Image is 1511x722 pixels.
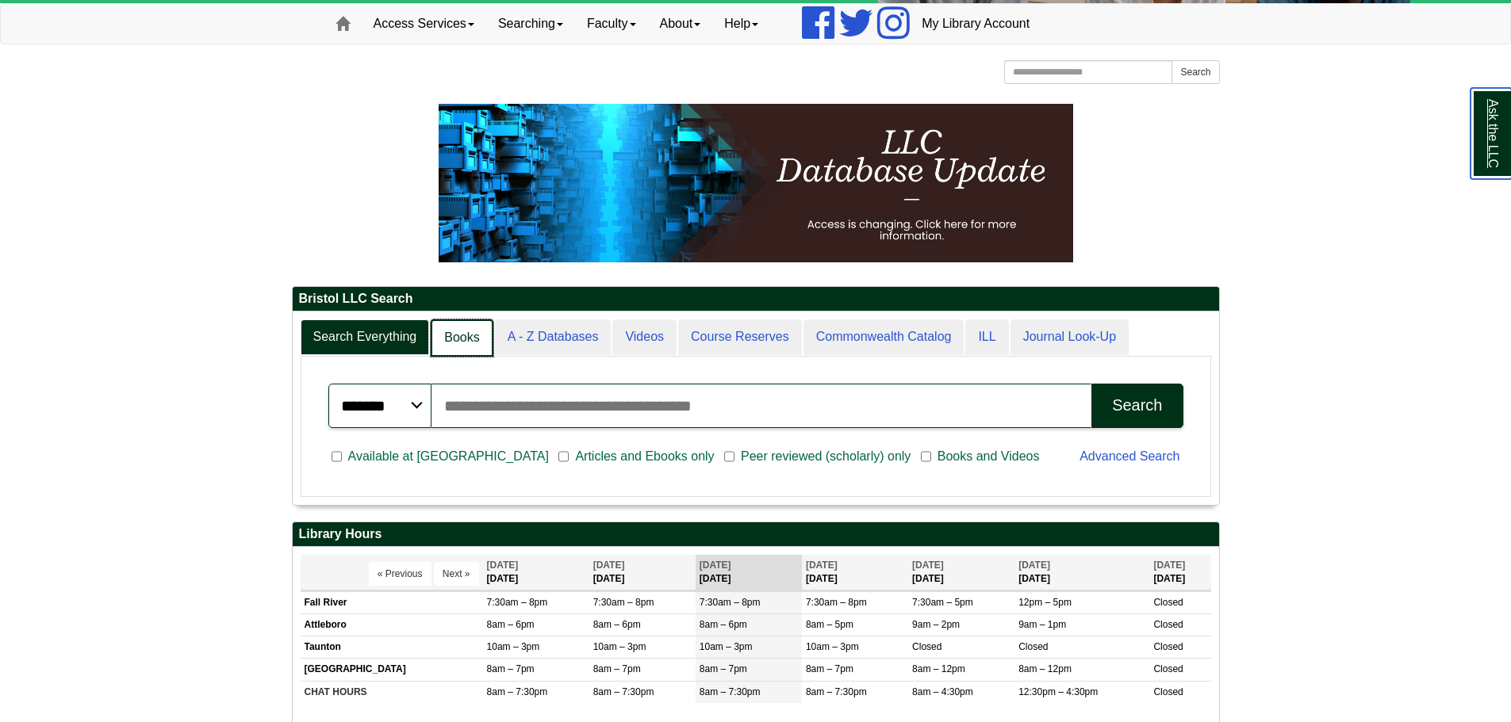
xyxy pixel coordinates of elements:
h2: Library Hours [293,522,1219,547]
span: 8am – 7pm [487,663,535,674]
span: 10am – 3pm [806,641,859,652]
span: 10am – 3pm [700,641,753,652]
a: A - Z Databases [495,319,612,355]
th: [DATE] [483,555,589,590]
span: 10am – 3pm [487,641,540,652]
input: Available at [GEOGRAPHIC_DATA] [332,449,342,464]
h2: Bristol LLC Search [293,287,1219,311]
span: 7:30am – 8pm [487,597,548,608]
img: HTML tutorial [439,104,1073,262]
a: About [648,4,713,44]
span: [DATE] [806,560,838,571]
span: Articles and Ebooks only [569,447,720,466]
a: Access Services [362,4,486,44]
span: 7:30am – 5pm [912,597,973,608]
button: Next » [434,562,479,586]
span: 8am – 7pm [593,663,641,674]
th: [DATE] [1014,555,1149,590]
span: Books and Videos [931,447,1046,466]
div: Search [1112,396,1162,414]
span: [DATE] [700,560,731,571]
span: 8am – 12pm [1018,663,1072,674]
span: [DATE] [593,560,625,571]
button: Search [1091,384,1183,428]
th: [DATE] [696,555,802,590]
span: Closed [1153,597,1183,608]
span: 12pm – 5pm [1018,597,1072,608]
span: [DATE] [912,560,944,571]
th: [DATE] [1149,555,1210,590]
a: My Library Account [910,4,1041,44]
span: [DATE] [1153,560,1185,571]
input: Articles and Ebooks only [558,449,569,464]
th: [DATE] [908,555,1014,590]
td: Fall River [301,591,483,613]
span: 7:30am – 8pm [700,597,761,608]
a: Commonwealth Catalog [803,319,965,355]
a: Search Everything [301,319,430,355]
span: 7:30am – 8pm [593,597,654,608]
span: 9am – 2pm [912,619,960,630]
a: Books [431,319,493,357]
span: 10am – 3pm [593,641,646,652]
span: Closed [1018,641,1048,652]
span: 8am – 7pm [700,663,747,674]
span: 8am – 6pm [487,619,535,630]
td: Taunton [301,636,483,659]
th: [DATE] [589,555,696,590]
td: Attleboro [301,614,483,636]
button: « Previous [369,562,431,586]
button: Search [1172,60,1219,84]
span: Closed [1153,663,1183,674]
td: CHAT HOURS [301,681,483,703]
span: Closed [1153,686,1183,697]
a: Faculty [575,4,648,44]
span: 8am – 7:30pm [700,686,761,697]
a: Videos [612,319,677,355]
span: 8am – 6pm [593,619,641,630]
th: [DATE] [802,555,908,590]
span: Closed [912,641,941,652]
a: Help [712,4,770,44]
span: Peer reviewed (scholarly) only [734,447,917,466]
span: Available at [GEOGRAPHIC_DATA] [342,447,555,466]
span: 8am – 7pm [806,663,853,674]
span: Closed [1153,619,1183,630]
span: [DATE] [487,560,519,571]
span: 8am – 7:30pm [806,686,867,697]
span: 8am – 12pm [912,663,965,674]
input: Peer reviewed (scholarly) only [724,449,734,464]
span: 8am – 5pm [806,619,853,630]
span: Closed [1153,641,1183,652]
span: 8am – 7:30pm [593,686,654,697]
span: 8am – 7:30pm [487,686,548,697]
span: 8am – 4:30pm [912,686,973,697]
span: 9am – 1pm [1018,619,1066,630]
a: Journal Look-Up [1011,319,1129,355]
a: Advanced Search [1080,449,1179,463]
span: 7:30am – 8pm [806,597,867,608]
input: Books and Videos [921,449,931,464]
td: [GEOGRAPHIC_DATA] [301,659,483,681]
span: 12:30pm – 4:30pm [1018,686,1098,697]
span: 8am – 6pm [700,619,747,630]
span: [DATE] [1018,560,1050,571]
a: Course Reserves [678,319,802,355]
a: Searching [486,4,575,44]
a: ILL [965,319,1008,355]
